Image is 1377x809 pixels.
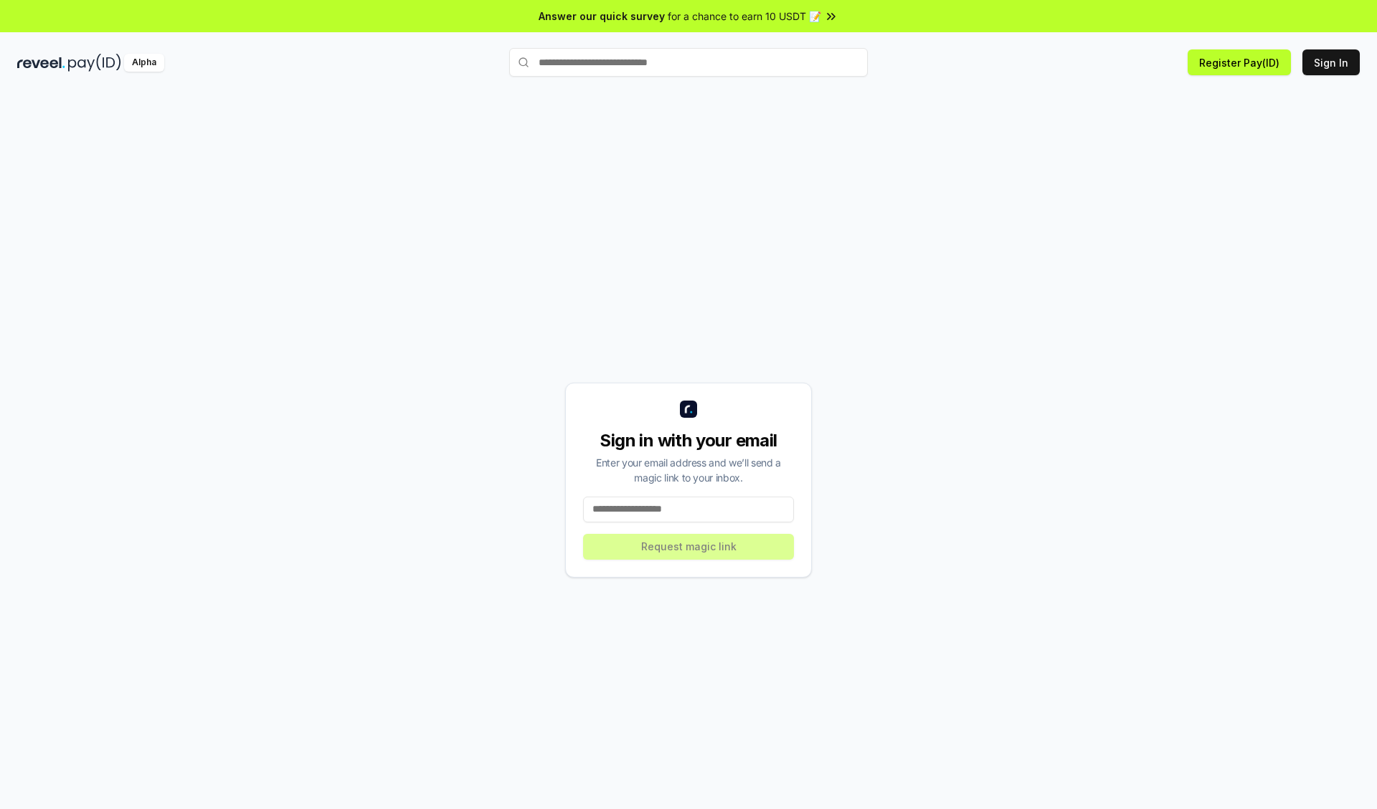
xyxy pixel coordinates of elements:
div: Enter your email address and we’ll send a magic link to your inbox. [583,455,794,485]
div: Alpha [124,54,164,72]
img: logo_small [680,401,697,418]
div: Sign in with your email [583,429,794,452]
button: Register Pay(ID) [1188,49,1291,75]
img: pay_id [68,54,121,72]
button: Sign In [1302,49,1360,75]
span: for a chance to earn 10 USDT 📝 [668,9,821,24]
span: Answer our quick survey [539,9,665,24]
img: reveel_dark [17,54,65,72]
